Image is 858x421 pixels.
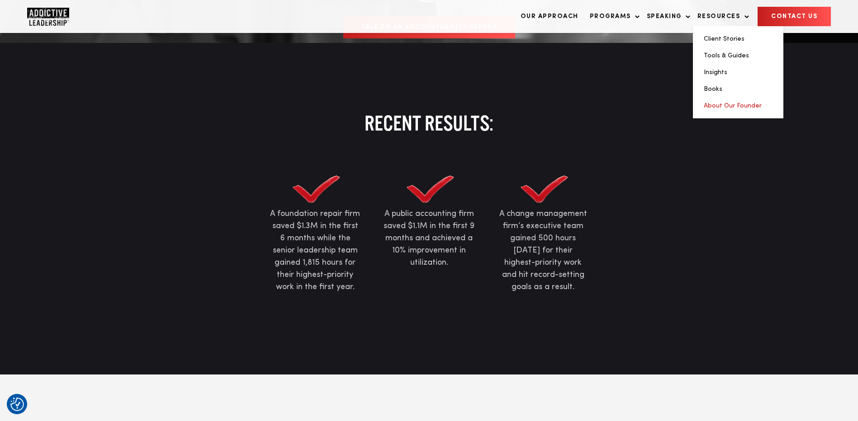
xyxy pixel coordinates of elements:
[585,7,640,26] a: Programs
[642,7,691,26] a: Speaking
[704,86,722,92] a: Books
[758,7,831,26] a: CONTACT US
[498,208,589,293] p: A change management firm’s executive team gained 500 hours [DATE] for their highest-priority work...
[27,8,81,26] a: Home
[516,7,583,26] a: Our Approach
[27,8,69,26] img: Company Logo
[693,7,749,26] a: Resources
[270,208,361,293] p: A foundation repair firm saved $1.3M in the first 6 months while the senior leadership team gaine...
[704,52,749,59] a: Tools & Guides
[384,208,475,269] p: A public accounting firm saved $1.1M in the first 9 months and achieved a 10% improvement in util...
[10,398,24,411] img: Revisit consent button
[10,398,24,411] button: Consent Preferences
[704,69,727,75] a: Insights
[244,111,615,136] h2: Recent results:
[704,36,744,42] a: Client Stories
[704,103,762,109] a: About Our Founder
